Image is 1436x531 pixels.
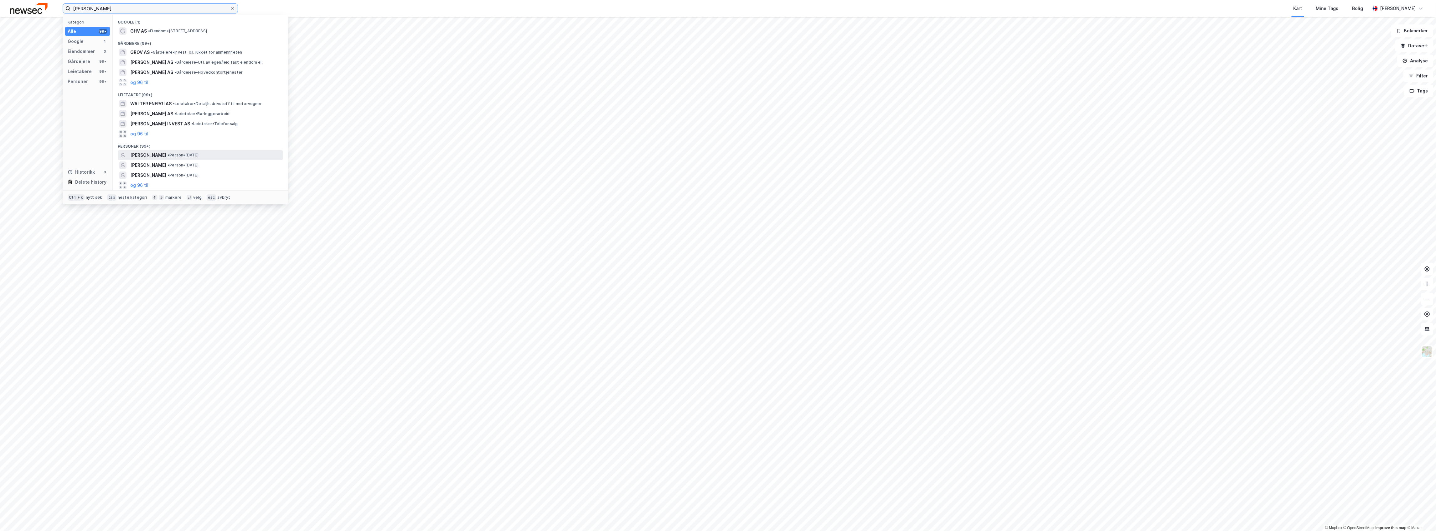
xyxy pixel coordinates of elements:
[130,59,173,66] span: [PERSON_NAME] AS
[168,173,169,177] span: •
[113,36,288,47] div: Gårdeiere (99+)
[70,4,230,13] input: Søk på adresse, matrikkel, gårdeiere, leietakere eller personer
[1391,24,1433,37] button: Bokmerker
[10,3,48,14] img: newsec-logo.f6e21ccffca1b3a03d2d.png
[68,28,76,35] div: Alle
[173,101,175,106] span: •
[165,195,182,200] div: markere
[173,101,262,106] span: Leietaker • Detaljh. drivstoff til motorvogner
[130,100,172,108] span: WALTER ENERGI AS
[1405,501,1436,531] div: Kontrollprogram for chat
[68,58,90,65] div: Gårdeiere
[168,153,169,157] span: •
[1352,5,1363,12] div: Bolig
[130,49,150,56] span: GROV AS
[191,121,193,126] span: •
[68,194,85,201] div: Ctrl + k
[1344,526,1374,530] a: OpenStreetMap
[1316,5,1339,12] div: Mine Tags
[99,79,107,84] div: 99+
[1395,39,1433,52] button: Datasett
[1294,5,1302,12] div: Kart
[102,170,107,175] div: 0
[168,153,199,158] span: Person • [DATE]
[1376,526,1407,530] a: Improve this map
[1405,501,1436,531] iframe: Chat Widget
[191,121,238,126] span: Leietaker • Telefonsalg
[75,178,106,186] div: Delete history
[193,195,202,200] div: velg
[99,59,107,64] div: 99+
[174,70,243,75] span: Gårdeiere • Hovedkontortjenester
[1397,55,1433,67] button: Analyse
[168,163,199,168] span: Person • [DATE]
[174,60,176,65] span: •
[174,111,176,116] span: •
[68,168,95,176] div: Historikk
[168,163,169,167] span: •
[68,20,110,24] div: Kategori
[102,49,107,54] div: 0
[151,50,153,55] span: •
[113,139,288,150] div: Personer (99+)
[113,15,288,26] div: Google (1)
[118,195,147,200] div: neste kategori
[1380,5,1416,12] div: [PERSON_NAME]
[102,39,107,44] div: 1
[1404,85,1433,97] button: Tags
[99,29,107,34] div: 99+
[130,161,166,169] span: [PERSON_NAME]
[130,27,147,35] span: GHV AS
[174,70,176,75] span: •
[130,181,148,189] button: og 96 til
[130,79,148,86] button: og 96 til
[113,87,288,99] div: Leietakere (99+)
[107,194,116,201] div: tab
[86,195,102,200] div: nytt søk
[148,29,150,33] span: •
[130,69,173,76] span: [PERSON_NAME] AS
[68,48,95,55] div: Eiendommer
[148,29,207,34] span: Eiendom • [STREET_ADDRESS]
[168,173,199,178] span: Person • [DATE]
[130,130,148,138] button: og 96 til
[1403,70,1433,82] button: Filter
[151,50,242,55] span: Gårdeiere • Invest. o.l. lukket for allmennheten
[217,195,230,200] div: avbryt
[207,194,216,201] div: esc
[1325,526,1342,530] a: Mapbox
[68,38,84,45] div: Google
[174,111,230,116] span: Leietaker • Rørleggerarbeid
[99,69,107,74] div: 99+
[130,171,166,179] span: [PERSON_NAME]
[130,120,190,128] span: [PERSON_NAME] INVEST AS
[174,60,263,65] span: Gårdeiere • Utl. av egen/leid fast eiendom el.
[130,110,173,118] span: [PERSON_NAME] AS
[68,68,92,75] div: Leietakere
[68,78,88,85] div: Personer
[130,151,166,159] span: [PERSON_NAME]
[1421,346,1433,358] img: Z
